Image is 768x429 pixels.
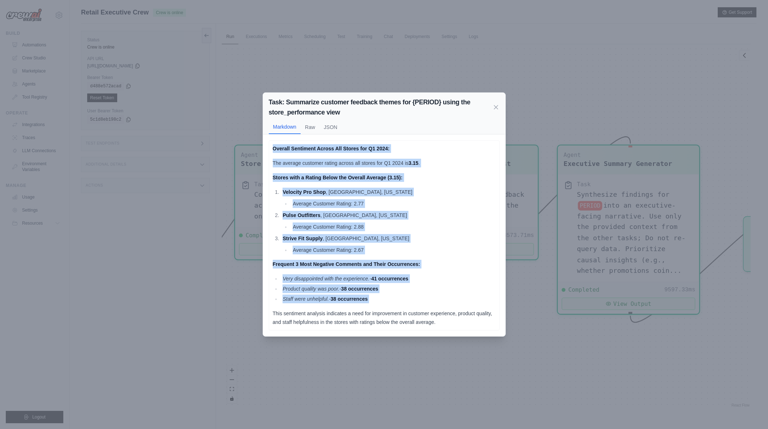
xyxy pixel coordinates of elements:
[371,276,408,282] strong: 41 occurrences
[273,146,390,151] strong: Overall Sentiment Across All Stores for Q1 2024:
[283,296,329,302] em: Staff were unhelpful.
[301,120,319,134] button: Raw
[269,97,492,117] h2: Task: Summarize customer feedback themes for {PERIOD} using the store_performance view
[269,120,301,134] button: Markdown
[273,261,420,267] strong: Frequent 3 Most Negative Comments and Their Occurrences:
[273,175,403,180] strong: Stores with a Rating Below the Overall Average (3.15):
[331,296,368,302] strong: 38 occurrences
[273,309,496,326] p: This sentiment analysis indicates a need for improvement in customer experience, product quality,...
[319,120,341,134] button: JSON
[408,160,418,166] strong: 3.15
[283,189,326,195] strong: Velocity Pro Shop
[281,234,496,254] li: , [GEOGRAPHIC_DATA], [US_STATE]
[283,236,322,241] strong: Strive Fit Supply
[281,295,496,303] li: -
[273,159,496,167] p: The average customer rating across all stores for Q1 2024 is .
[341,286,378,292] strong: 38 occurrences
[290,246,495,254] li: Average Customer Rating: 2.67
[283,286,339,292] em: Product quality was poor.
[283,212,320,218] strong: Pulse Outfitters
[281,188,496,208] li: , [GEOGRAPHIC_DATA], [US_STATE]
[281,284,496,293] li: -
[290,199,495,208] li: Average Customer Rating: 2.77
[283,276,369,282] em: Very disappointed with the experience.
[281,211,496,231] li: , [GEOGRAPHIC_DATA], [US_STATE]
[281,274,496,283] li: -
[290,222,495,231] li: Average Customer Rating: 2.88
